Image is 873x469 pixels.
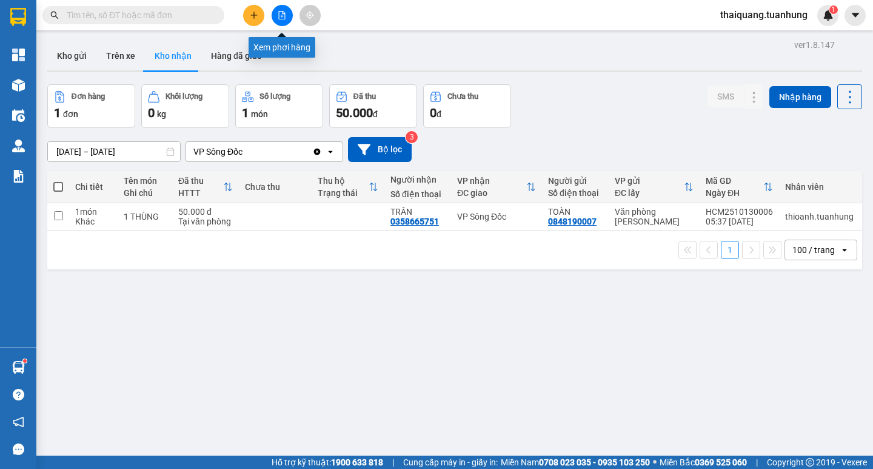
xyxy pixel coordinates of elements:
[242,106,249,120] span: 1
[373,109,378,119] span: đ
[124,188,166,198] div: Ghi chú
[272,456,383,469] span: Hỗ trợ kỹ thuật:
[706,217,773,226] div: 05:37 [DATE]
[13,389,24,400] span: question-circle
[331,457,383,467] strong: 1900 633 818
[54,106,61,120] span: 1
[50,11,59,19] span: search
[785,182,854,192] div: Nhân viên
[829,5,838,14] sup: 1
[12,109,25,122] img: warehouse-icon
[707,86,744,107] button: SMS
[67,8,210,22] input: Tìm tên, số ĐT hoặc mã đơn
[318,188,369,198] div: Trạng thái
[785,212,854,221] div: thioanh.tuanhung
[840,245,849,255] svg: open
[711,7,817,22] span: thaiquang.tuanhung
[823,10,834,21] img: icon-new-feature
[706,207,773,217] div: HCM2510130006
[695,457,747,467] strong: 0369 525 060
[794,38,835,52] div: ver 1.8.147
[548,176,603,186] div: Người gửi
[172,171,239,203] th: Toggle SortBy
[12,140,25,152] img: warehouse-icon
[63,109,78,119] span: đơn
[615,207,694,226] div: Văn phòng [PERSON_NAME]
[390,175,445,184] div: Người nhận
[12,49,25,61] img: dashboard-icon
[548,207,603,217] div: TOÀN
[12,79,25,92] img: warehouse-icon
[47,41,96,70] button: Kho gửi
[13,444,24,455] span: message
[430,106,436,120] span: 0
[653,460,657,465] span: ⚪️
[457,212,536,221] div: VP Sông Đốc
[312,171,384,203] th: Toggle SortBy
[299,5,321,26] button: aim
[145,41,201,70] button: Kho nhận
[392,456,394,469] span: |
[353,92,376,101] div: Đã thu
[75,217,112,226] div: Khác
[457,188,526,198] div: ĐC giao
[845,5,866,26] button: caret-down
[166,92,202,101] div: Khối lượng
[609,171,700,203] th: Toggle SortBy
[141,84,229,128] button: Khối lượng0kg
[403,456,498,469] span: Cung cấp máy in - giấy in:
[178,217,233,226] div: Tại văn phòng
[756,456,758,469] span: |
[47,84,135,128] button: Đơn hàng1đơn
[390,207,445,217] div: TRÂN
[406,131,418,143] sup: 3
[96,41,145,70] button: Trên xe
[329,84,417,128] button: Đã thu50.000đ
[831,5,835,14] span: 1
[243,5,264,26] button: plus
[12,361,25,374] img: warehouse-icon
[259,92,290,101] div: Số lượng
[615,188,684,198] div: ĐC lấy
[193,146,242,158] div: VP Sông Đốc
[23,359,27,363] sup: 1
[447,92,478,101] div: Chưa thu
[178,188,223,198] div: HTTT
[348,137,412,162] button: Bộ lọc
[792,244,835,256] div: 100 / trang
[548,188,603,198] div: Số điện thoại
[12,170,25,183] img: solution-icon
[178,207,233,217] div: 50.000 đ
[548,217,597,226] div: 0848190007
[10,8,26,26] img: logo-vxr
[660,456,747,469] span: Miền Bắc
[306,11,314,19] span: aim
[251,109,268,119] span: món
[700,171,779,203] th: Toggle SortBy
[457,176,526,186] div: VP nhận
[157,109,166,119] span: kg
[326,147,335,157] svg: open
[769,86,831,108] button: Nhập hàng
[72,92,105,101] div: Đơn hàng
[436,109,441,119] span: đ
[75,207,112,217] div: 1 món
[706,188,763,198] div: Ngày ĐH
[13,416,24,428] span: notification
[245,182,306,192] div: Chưa thu
[124,176,166,186] div: Tên món
[124,212,166,221] div: 1 THÙNG
[250,11,258,19] span: plus
[390,217,439,226] div: 0358665751
[615,176,684,186] div: VP gửi
[318,176,369,186] div: Thu hộ
[451,171,542,203] th: Toggle SortBy
[178,176,223,186] div: Đã thu
[806,458,814,467] span: copyright
[312,147,322,157] svg: Clear value
[148,106,155,120] span: 0
[244,146,245,158] input: Selected VP Sông Đốc.
[721,241,739,259] button: 1
[235,84,323,128] button: Số lượng1món
[278,11,286,19] span: file-add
